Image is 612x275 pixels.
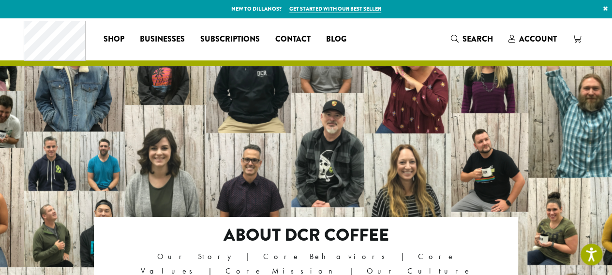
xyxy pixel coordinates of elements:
[135,225,477,246] h2: About DCR Coffee
[463,33,493,44] span: Search
[140,33,185,45] span: Businesses
[96,31,132,47] a: Shop
[326,33,346,45] span: Blog
[275,33,311,45] span: Contact
[289,5,381,13] a: Get started with our best seller
[519,33,557,44] span: Account
[443,31,501,47] a: Search
[200,33,260,45] span: Subscriptions
[104,33,124,45] span: Shop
